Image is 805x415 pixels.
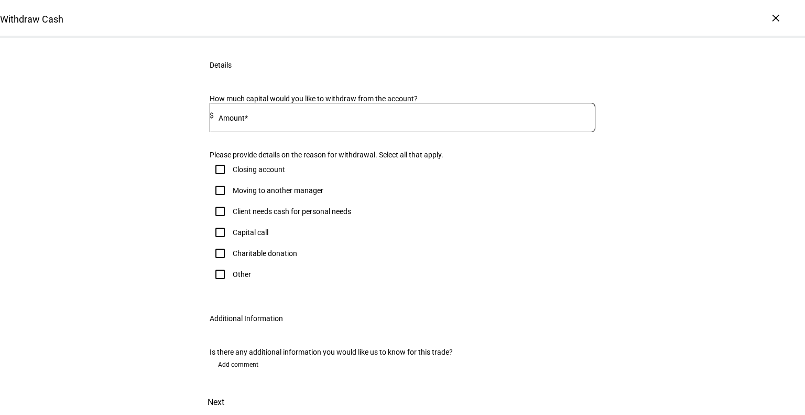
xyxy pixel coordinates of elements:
[210,61,232,69] div: Details
[210,348,595,356] div: Is there any additional information you would like us to know for this trade?
[233,228,268,237] div: Capital call
[219,114,248,122] mat-label: Amount*
[210,94,595,103] div: How much capital would you like to withdraw from the account?
[210,314,283,323] div: Additional Information
[208,390,224,415] span: Next
[233,270,251,279] div: Other
[218,356,258,373] span: Add comment
[233,165,285,174] div: Closing account
[210,111,214,120] span: $
[210,151,595,159] div: Please provide details on the reason for withdrawal. Select all that apply.
[233,207,351,216] div: Client needs cash for personal needs
[210,356,267,373] button: Add comment
[193,390,239,415] button: Next
[767,9,784,26] div: ×
[233,249,297,258] div: Charitable donation
[233,186,323,195] div: Moving to another manager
